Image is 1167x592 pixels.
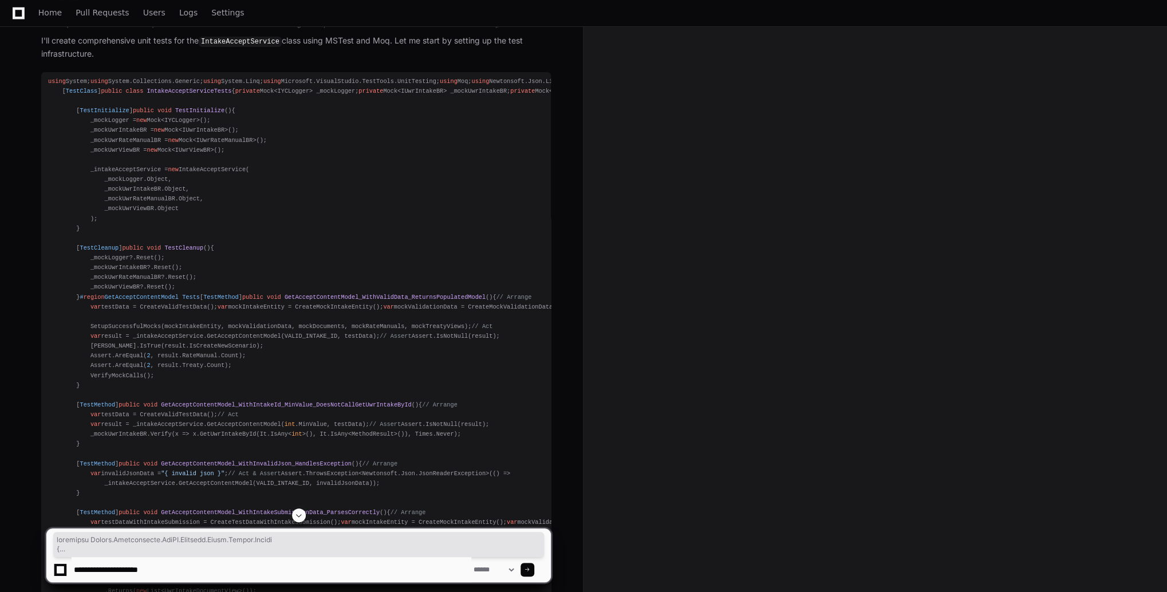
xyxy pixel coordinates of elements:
[143,460,157,467] span: void
[76,9,129,16] span: Pull Requests
[242,294,492,301] span: ()
[143,9,165,16] span: Users
[38,9,62,16] span: Home
[203,78,221,85] span: using
[133,107,154,114] span: public
[285,294,486,301] span: GetAcceptContentModel_WithValidData_ReturnsPopulatedModel
[175,107,224,114] span: TestInitialize
[291,431,302,437] span: int
[358,88,383,94] span: private
[147,244,161,251] span: void
[143,401,157,408] span: void
[133,107,232,114] span: ()
[203,294,239,301] span: TestMethod
[119,460,140,467] span: public
[362,460,397,467] span: // Arrange
[90,411,101,418] span: var
[369,421,401,428] span: // Assert
[510,88,535,94] span: private
[380,333,411,340] span: // Assert
[242,294,263,301] span: public
[164,244,203,251] span: TestCleanup
[154,127,164,133] span: new
[179,9,198,16] span: Logs
[285,421,295,428] span: int
[80,401,115,408] span: TestMethod
[90,470,101,477] span: var
[263,78,281,85] span: using
[168,137,178,144] span: new
[80,294,199,301] span: # GetAcceptContentModel Tests
[440,78,458,85] span: using
[57,535,541,554] span: loremipsu Dolors.Ametconsecte.AdiPI.Elitsedd.Eiusm.Tempor.Incidi { [UtlaBoree] dolore magna Aliqu...
[90,303,101,310] span: var
[90,333,101,340] span: var
[383,303,393,310] span: var
[147,147,157,153] span: new
[267,294,281,301] span: void
[66,88,97,94] span: TestClass
[101,88,122,94] span: public
[80,244,119,251] span: TestCleanup
[119,460,358,467] span: ()
[147,362,151,369] span: 2
[235,88,260,94] span: private
[41,34,551,61] p: I'll create comprehensive unit tests for the class using MSTest and Moq. Let me start by setting ...
[218,411,239,418] span: // Act
[496,294,532,301] span: // Arrange
[80,460,115,467] span: TestMethod
[84,294,105,301] span: region
[211,9,244,16] span: Settings
[122,244,143,251] span: public
[161,401,411,408] span: GetAcceptContentModel_WithIntakeId_MinValue_DoesNotCallGetUwrIntakeById
[471,323,492,330] span: // Act
[90,421,101,428] span: var
[90,78,108,85] span: using
[161,470,224,477] span: "{ invalid json }"
[126,88,144,94] span: class
[471,78,489,85] span: using
[147,88,232,94] span: IntakeAcceptServiceTests
[157,107,172,114] span: void
[48,78,66,85] span: using
[136,117,147,124] span: new
[161,460,352,467] span: GetAcceptContentModel_WithInvalidJson_HandlesException
[168,166,178,173] span: new
[147,352,151,359] span: 2
[80,107,129,114] span: TestInitialize
[228,470,281,477] span: // Act & Assert
[218,303,228,310] span: var
[122,244,210,251] span: ()
[422,401,458,408] span: // Arrange
[119,401,140,408] span: public
[199,37,282,47] code: IntakeAcceptService
[119,401,419,408] span: ()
